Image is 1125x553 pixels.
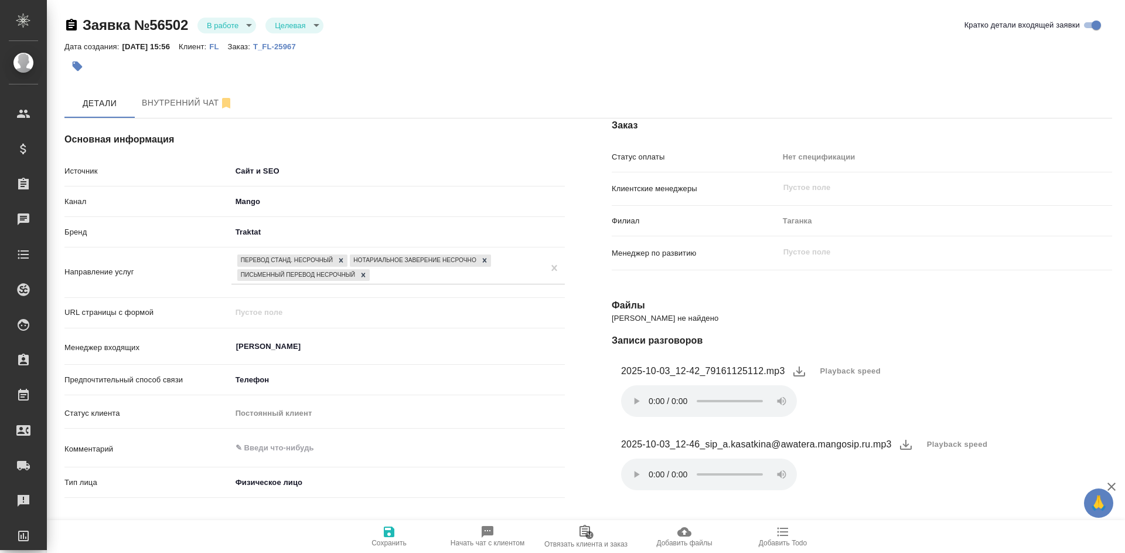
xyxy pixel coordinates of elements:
div: Нотариальное заверение несрочно [350,255,478,267]
button: 🙏 [1084,488,1113,518]
p: Предпочтительный способ связи [64,374,231,386]
div: Traktat [231,222,565,242]
a: FL [209,41,227,51]
p: T_FL-25967 [253,42,305,51]
span: Добавить файлы [656,539,712,547]
button: Playback [813,358,888,384]
div: В работе [265,18,323,33]
p: Филиал [612,215,779,227]
audio: Ваш браузер не поддерживает элемент . [621,385,797,417]
span: Добавить Todo [759,539,807,547]
p: FL [209,42,227,51]
p: Клиентские менеджеры [612,183,779,195]
h4: Основная информация [64,133,565,147]
div: Нет спецификации [779,147,1112,167]
div: Телефон [231,370,565,390]
p: Бренд [64,226,231,238]
button: Playback [920,432,995,457]
h4: Файлы [612,298,1112,313]
div: Перевод станд. несрочный [237,255,335,267]
div: Сайт и SEO [231,161,565,181]
button: Добавить файлы [635,520,734,553]
h4: Заказ [612,118,1112,133]
p: Тип лица [64,477,231,488]
p: Заказ: [227,42,253,51]
p: Направление услуг [64,266,231,278]
button: В работе [203,21,242,30]
button: Начать чат с клиентом [438,520,537,553]
button: Open [558,345,561,348]
button: Целевая [271,21,309,30]
figcaption: 2025-10-03_12-46_sip_a.kasatkina@awatera.mangosip.ru.mp3 [621,437,892,452]
button: Удалить [230,517,258,545]
p: Клиент: [179,42,209,51]
span: Playback speed [927,439,988,450]
div: Таганка [779,211,1112,231]
span: Начать чат с клиентом [451,539,524,547]
div: Постоянный клиент [231,403,565,423]
p: Комментарий [64,443,231,455]
span: Внутренний чат [142,96,233,110]
p: Менеджер входящих [64,342,231,354]
span: Playback speed [820,365,881,377]
button: Сохранить [340,520,438,553]
div: Mango [231,192,565,212]
input: Пустое поле [782,181,1085,195]
p: Источник [64,165,231,177]
p: [PERSON_NAME] не найдено [612,313,1112,324]
p: Дата создания: [64,42,122,51]
p: Статус оплаты [612,151,779,163]
span: Сохранить [371,539,407,547]
a: Заявка №56502 [83,17,188,33]
input: Пустое поле [231,304,565,321]
span: Кратко детали входящей заявки [964,19,1080,31]
button: Отвязать клиента и заказ [537,520,635,553]
p: Канал [64,196,231,208]
h4: Записи разговоров [612,334,1112,348]
p: Статус клиента [64,408,231,419]
p: URL страницы с формой [64,307,231,318]
a: T_FL-25967 [253,41,305,51]
button: Скопировать ссылку [64,18,79,32]
button: Добавить тэг [64,53,90,79]
svg: Отписаться [219,96,233,110]
div: Письменный перевод несрочный [237,269,357,281]
div: В работе [197,18,256,33]
span: 🙏 [1089,491,1109,515]
button: Добавить Todo [734,520,832,553]
button: download [892,430,920,459]
audio: Ваш браузер не поддерживает элемент . [621,459,797,490]
p: [DATE] 15:56 [122,42,179,51]
figcaption: 2025-10-03_12-42_79161125112.mp3 [621,364,785,378]
p: Менеджер по развитию [612,247,779,259]
input: Пустое поле [782,245,1085,259]
span: Отвязать клиента и заказ [544,540,628,548]
button: Редактировать [199,517,227,545]
button: download [785,357,813,385]
span: Детали [71,96,128,111]
div: Физическое лицо [231,473,454,493]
